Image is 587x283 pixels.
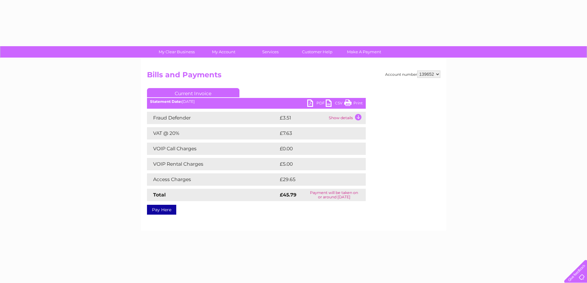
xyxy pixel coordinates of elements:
[147,143,278,155] td: VOIP Call Charges
[278,112,327,124] td: £3.51
[339,46,389,58] a: Make A Payment
[153,192,166,198] strong: Total
[198,46,249,58] a: My Account
[278,127,351,139] td: £7.63
[278,158,352,170] td: £5.00
[147,71,440,82] h2: Bills and Payments
[150,99,182,104] b: Statement Date:
[147,99,366,104] div: [DATE]
[327,112,366,124] td: Show details
[303,189,366,201] td: Payment will be taken on or around [DATE]
[147,173,278,186] td: Access Charges
[278,143,352,155] td: £0.00
[147,158,278,170] td: VOIP Rental Charges
[147,88,239,97] a: Current Invoice
[344,99,363,108] a: Print
[151,46,202,58] a: My Clear Business
[245,46,296,58] a: Services
[147,127,278,139] td: VAT @ 20%
[280,192,296,198] strong: £45.79
[278,173,353,186] td: £29.65
[147,112,278,124] td: Fraud Defender
[307,99,326,108] a: PDF
[326,99,344,108] a: CSV
[147,205,176,215] a: Pay Here
[385,71,440,78] div: Account number
[292,46,343,58] a: Customer Help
